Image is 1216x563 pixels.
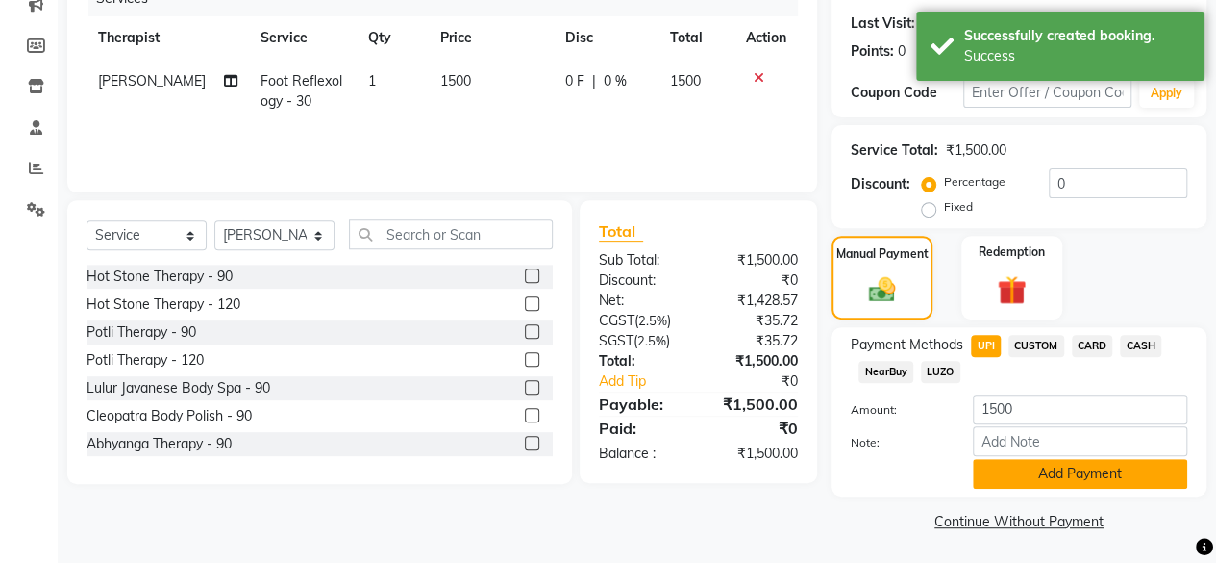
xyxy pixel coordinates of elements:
[87,294,240,315] div: Hot Stone Therapy - 120
[698,250,812,270] div: ₹1,500.00
[584,417,699,440] div: Paid:
[584,351,699,371] div: Total:
[584,250,699,270] div: Sub Total:
[973,426,1187,456] input: Add Note
[87,322,196,343] div: Potli Therapy - 90
[565,71,584,91] span: 0 F
[836,434,958,451] label: Note:
[87,406,252,426] div: Cleopatra Body Polish - 90
[98,72,206,90] span: [PERSON_NAME]
[964,46,1190,66] div: Success
[698,311,812,331] div: ₹35.72
[944,173,1005,191] label: Percentage
[599,221,643,242] span: Total
[921,361,960,383] span: LUZO
[973,395,1187,424] input: Amount
[637,333,666,348] span: 2.5%
[429,16,554,60] th: Price
[836,401,958,419] label: Amount:
[971,335,1001,357] span: UPI
[599,332,633,349] span: SGST
[734,16,798,60] th: Action
[638,313,667,328] span: 2.5%
[249,16,357,60] th: Service
[835,512,1203,532] a: Continue Without Payment
[584,444,699,464] div: Balance :
[87,16,249,60] th: Therapist
[87,378,270,398] div: Lulur Javanese Body Spa - 90
[851,335,963,355] span: Payment Methods
[698,417,812,440] div: ₹0
[858,361,913,383] span: NearBuy
[584,270,699,291] div: Discount:
[1139,79,1194,108] button: Apply
[717,371,812,392] div: ₹0
[1008,335,1064,357] span: CUSTOM
[604,71,627,91] span: 0 %
[944,198,973,216] label: Fixed
[851,41,894,62] div: Points:
[851,83,963,103] div: Coupon Code
[261,72,342,110] span: Foot Reflexology - 30
[851,174,910,194] div: Discount:
[584,331,699,351] div: ( )
[973,459,1187,489] button: Add Payment
[599,312,634,329] span: CGST
[584,291,699,311] div: Net:
[851,13,915,34] div: Last Visit:
[979,243,1045,261] label: Redemption
[698,291,812,311] div: ₹1,428.57
[554,16,658,60] th: Disc
[698,351,812,371] div: ₹1,500.00
[851,141,938,161] div: Service Total:
[898,41,906,62] div: 0
[87,267,233,287] div: Hot Stone Therapy - 90
[349,219,553,249] input: Search or Scan
[584,371,717,392] a: Add Tip
[1120,335,1161,357] span: CASH
[860,274,905,305] img: _cash.svg
[357,16,429,60] th: Qty
[698,331,812,351] div: ₹35.72
[963,78,1131,108] input: Enter Offer / Coupon Code
[658,16,734,60] th: Total
[584,393,699,416] div: Payable:
[988,272,1035,308] img: _gift.svg
[698,270,812,291] div: ₹0
[836,245,929,263] label: Manual Payment
[87,434,232,454] div: Abhyanga Therapy - 90
[946,141,1006,161] div: ₹1,500.00
[592,71,596,91] span: |
[368,72,376,90] span: 1
[669,72,700,90] span: 1500
[584,311,699,331] div: ( )
[964,26,1190,46] div: Successfully created booking.
[440,72,471,90] span: 1500
[87,350,204,371] div: Potli Therapy - 120
[698,393,812,416] div: ₹1,500.00
[698,444,812,464] div: ₹1,500.00
[1072,335,1113,357] span: CARD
